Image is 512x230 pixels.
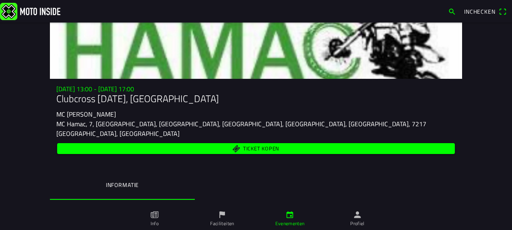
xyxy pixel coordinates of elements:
ion-label: Profiel [350,220,365,227]
ion-icon: flag [218,210,227,219]
ion-label: Info [151,220,159,227]
span: Ticket kopen [243,146,279,151]
h3: [DATE] 13:00 - [DATE] 17:00 [56,85,456,93]
ion-text: MC Hamac, 7, [GEOGRAPHIC_DATA], [GEOGRAPHIC_DATA], [GEOGRAPHIC_DATA], [GEOGRAPHIC_DATA], [GEOGRAP... [56,119,426,138]
ion-icon: calendar [285,210,294,219]
ion-label: Evenementen [275,220,305,227]
ion-label: Informatie [106,181,139,189]
ion-icon: paper [150,210,159,219]
span: Inchecken [464,7,495,16]
h1: Clubcross [DATE], [GEOGRAPHIC_DATA] [56,93,456,105]
ion-icon: person [353,210,362,219]
ion-text: MC [PERSON_NAME] [56,109,116,119]
ion-label: Faciliteiten [210,220,234,227]
a: Incheckenqr scanner [460,4,510,18]
a: search [444,4,460,18]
